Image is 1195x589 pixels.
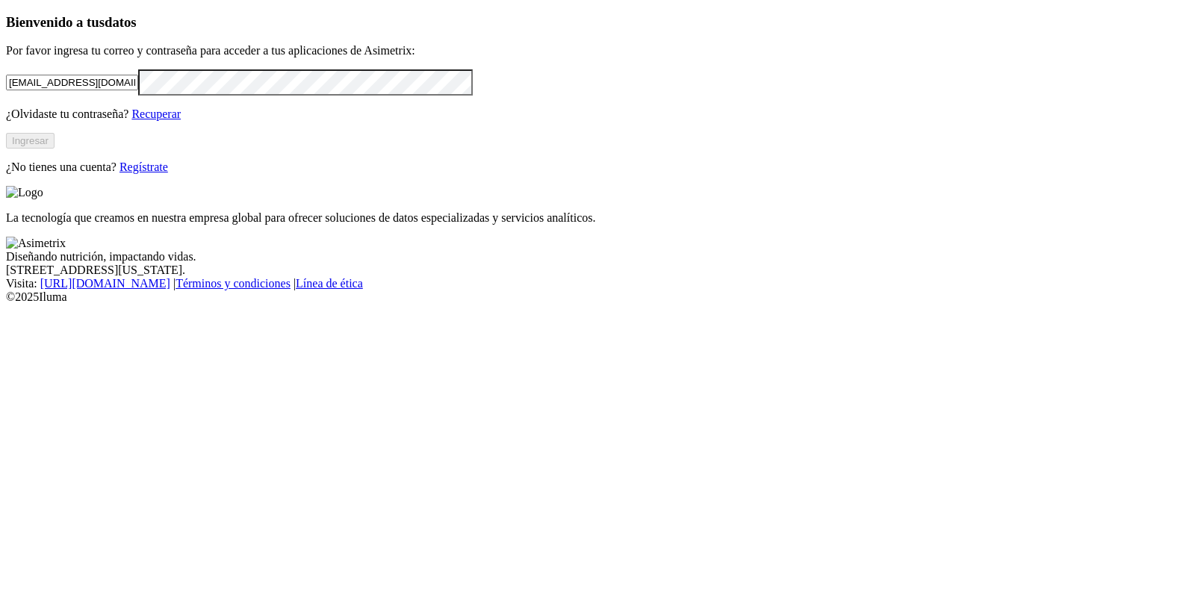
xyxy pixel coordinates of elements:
[6,250,1189,264] div: Diseñando nutrición, impactando vidas.
[176,277,291,290] a: Términos y condiciones
[131,107,181,120] a: Recuperar
[6,107,1189,121] p: ¿Olvidaste tu contraseña?
[6,237,66,250] img: Asimetrix
[6,44,1189,57] p: Por favor ingresa tu correo y contraseña para acceder a tus aplicaciones de Asimetrix:
[6,75,138,90] input: Tu correo
[105,14,137,30] span: datos
[6,186,43,199] img: Logo
[6,290,1189,304] div: © 2025 Iluma
[6,264,1189,277] div: [STREET_ADDRESS][US_STATE].
[6,133,55,149] button: Ingresar
[6,211,1189,225] p: La tecnología que creamos en nuestra empresa global para ofrecer soluciones de datos especializad...
[40,277,170,290] a: [URL][DOMAIN_NAME]
[6,277,1189,290] div: Visita : | |
[296,277,363,290] a: Línea de ética
[6,161,1189,174] p: ¿No tienes una cuenta?
[119,161,168,173] a: Regístrate
[6,14,1189,31] h3: Bienvenido a tus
